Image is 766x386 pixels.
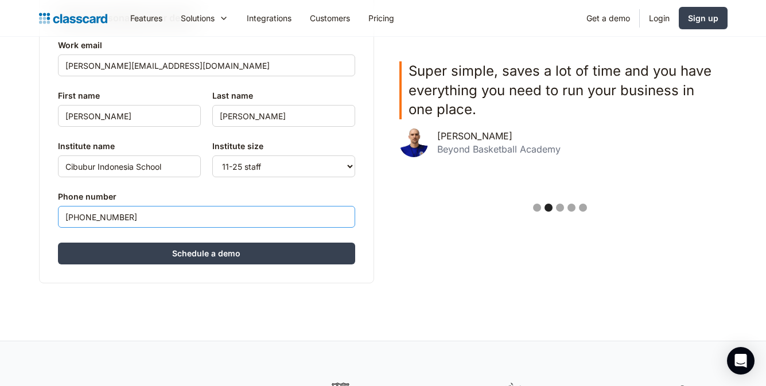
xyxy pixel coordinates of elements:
[399,61,721,176] div: 2 of 5
[58,89,201,103] label: First name
[212,139,355,153] label: Institute size
[688,12,718,24] div: Sign up
[727,347,755,375] div: Open Intercom Messenger
[359,5,403,31] a: Pricing
[39,10,107,26] a: Logo
[437,144,561,155] div: Beyond Basketball Academy
[58,105,201,127] input: eg. Tony
[577,5,639,31] a: Get a demo
[212,105,355,127] input: eg. Stark
[679,7,728,29] a: Sign up
[172,5,238,31] div: Solutions
[58,139,201,153] label: Institute name
[181,12,215,24] div: Solutions
[437,131,512,142] div: [PERSON_NAME]
[567,204,576,212] div: Show slide 4 of 5
[409,61,721,119] p: Super simple, saves a lot of time and you have everything you need to run your business in one pl...
[556,204,564,212] div: Show slide 3 of 5
[301,5,359,31] a: Customers
[58,190,355,204] label: Phone number
[58,38,355,52] label: Work email
[579,204,587,212] div: Show slide 5 of 5
[533,204,541,212] div: Show slide 1 of 5
[121,5,172,31] a: Features
[58,54,355,76] input: eg. tony@starkindustries.com
[58,34,355,264] form: Contact Form
[58,155,201,177] input: eg. Stark Industries
[238,5,301,31] a: Integrations
[58,243,355,264] input: Schedule a demo
[640,5,679,31] a: Login
[392,54,728,221] div: carousel
[58,206,355,228] input: Please prefix country code
[545,204,553,212] div: Show slide 2 of 5
[212,89,355,103] label: Last name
